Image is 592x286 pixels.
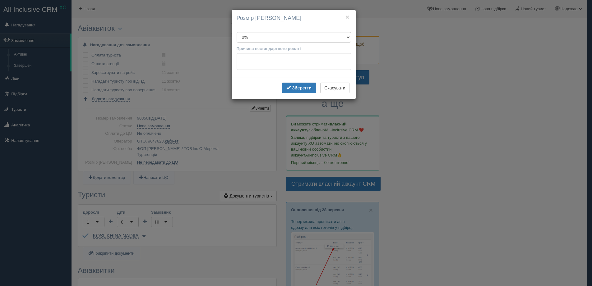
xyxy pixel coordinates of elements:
button: Скасувати [320,83,349,93]
h4: Розмір [PERSON_NAME] [237,14,351,22]
label: Причина нестандартного роялті [237,46,301,52]
button: Зберегти [282,83,316,93]
button: × [345,14,349,20]
b: Зберегти [292,85,312,90]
